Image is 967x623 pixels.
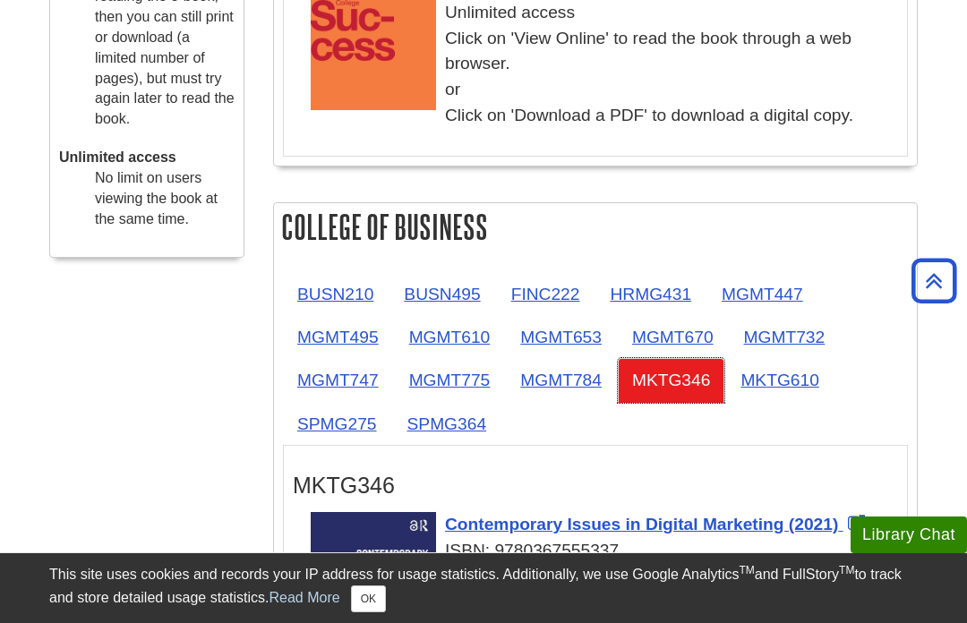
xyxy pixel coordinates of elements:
[726,358,833,402] a: MKTG610
[445,515,869,533] a: Link opens in new window
[49,564,918,612] div: This site uses cookies and records your IP address for usage statistics. Additionally, we use Goo...
[274,203,917,251] h2: College of Business
[905,269,963,293] a: Back to Top
[506,358,616,402] a: MGMT784
[283,272,388,316] a: BUSN210
[395,315,505,359] a: MGMT610
[293,473,898,499] h3: MKTG346
[618,315,728,359] a: MGMT670
[393,402,501,446] a: SPMG364
[95,168,235,230] dd: No limit on users viewing the book at the same time.
[389,272,494,316] a: BUSN495
[497,272,595,316] a: FINC222
[351,585,386,612] button: Close
[618,358,724,402] a: MKTG346
[707,272,817,316] a: MGMT447
[739,564,754,576] sup: TM
[839,564,854,576] sup: TM
[269,590,339,605] a: Read More
[730,315,840,359] a: MGMT732
[445,515,838,533] span: Contemporary Issues in Digital Marketing (2021)
[283,358,393,402] a: MGMT747
[311,538,898,564] div: ISBN: 9780367555337
[851,516,967,553] button: Library Chat
[59,148,235,168] dt: Unlimited access
[395,358,505,402] a: MGMT775
[506,315,616,359] a: MGMT653
[595,272,706,316] a: HRMG431
[283,402,391,446] a: SPMG275
[283,315,393,359] a: MGMT495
